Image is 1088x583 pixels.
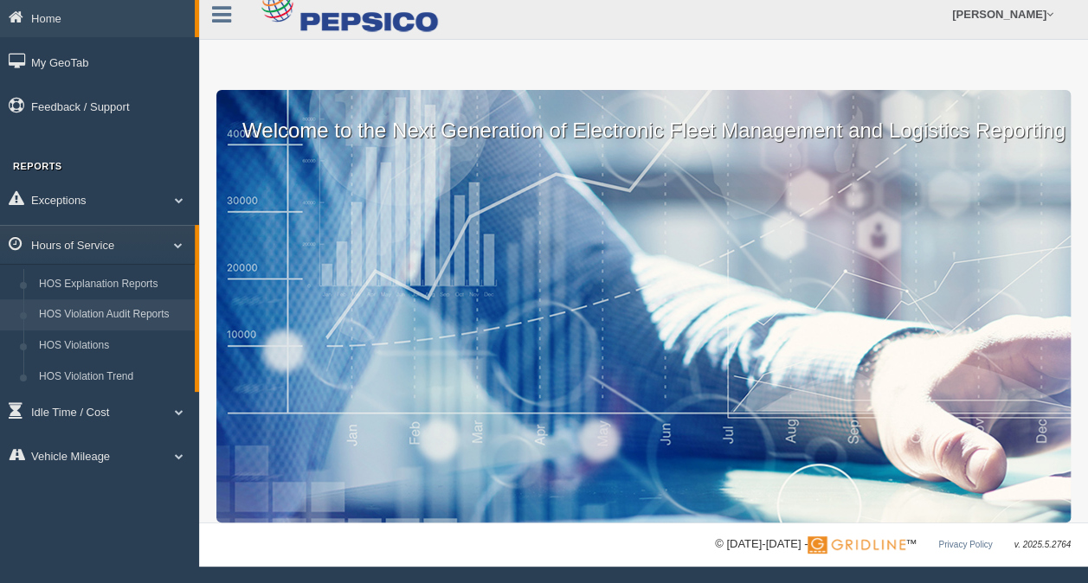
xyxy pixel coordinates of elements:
[31,330,195,362] a: HOS Violations
[31,299,195,330] a: HOS Violation Audit Reports
[808,536,905,554] img: Gridline
[31,269,195,300] a: HOS Explanation Reports
[938,540,992,549] a: Privacy Policy
[1014,540,1071,549] span: v. 2025.5.2764
[31,362,195,393] a: HOS Violation Trend
[216,90,1071,145] p: Welcome to the Next Generation of Electronic Fleet Management and Logistics Reporting
[715,535,1071,554] div: © [DATE]-[DATE] - ™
